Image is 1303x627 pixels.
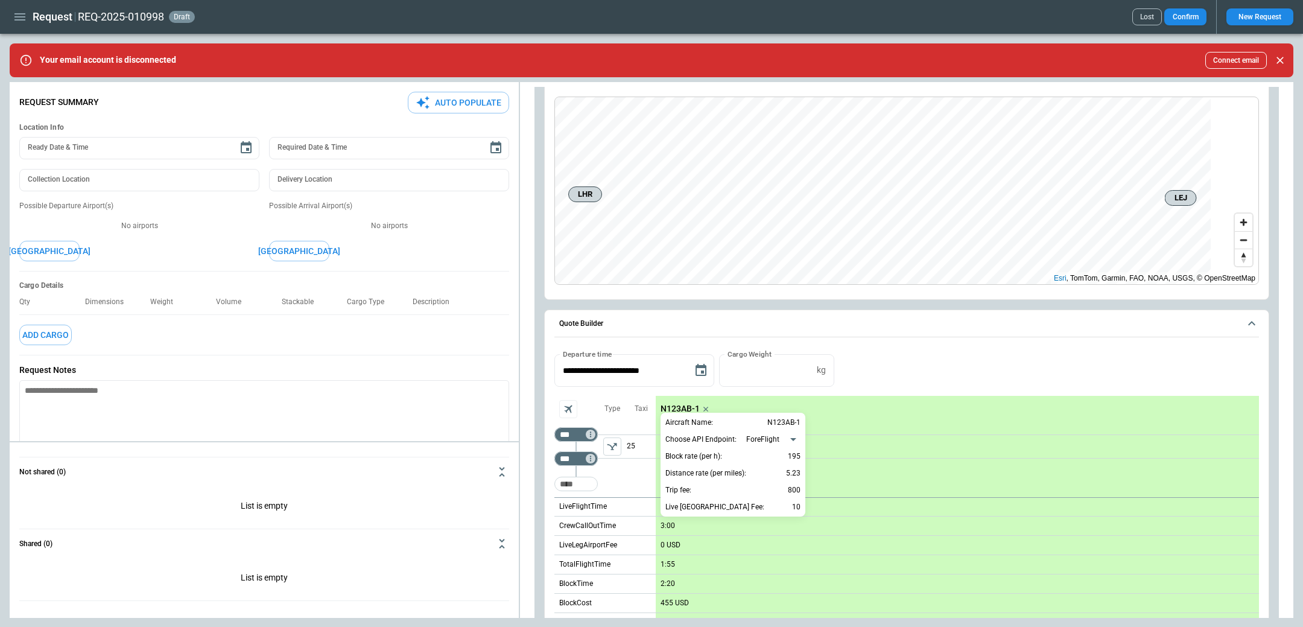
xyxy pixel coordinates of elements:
[665,451,722,462] p: Block rate (per h):
[792,500,801,514] p: 10
[788,449,801,463] p: 195
[746,433,801,445] div: ForeFlight
[665,434,737,445] p: Choose API Endpoint:
[786,466,801,480] p: 5.23
[665,418,713,428] p: Aircraft Name:
[665,485,691,495] p: Trip fee:
[788,483,801,497] p: 800
[665,502,764,512] p: Live [GEOGRAPHIC_DATA] Fee:
[767,418,801,428] p: N123AB-1
[665,468,746,479] p: Distance rate (per miles):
